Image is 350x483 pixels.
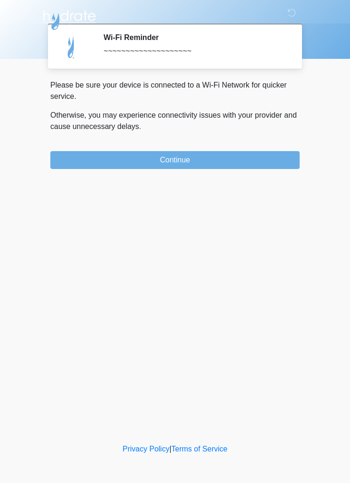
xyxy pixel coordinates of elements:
[139,122,141,130] span: .
[123,445,170,453] a: Privacy Policy
[50,151,300,169] button: Continue
[57,33,86,61] img: Agent Avatar
[103,46,286,57] div: ~~~~~~~~~~~~~~~~~~~~
[50,110,300,132] p: Otherwise, you may experience connectivity issues with your provider and cause unnecessary delays
[171,445,227,453] a: Terms of Service
[50,80,300,102] p: Please be sure your device is connected to a Wi-Fi Network for quicker service.
[41,7,97,31] img: Hydrate IV Bar - Scottsdale Logo
[169,445,171,453] a: |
